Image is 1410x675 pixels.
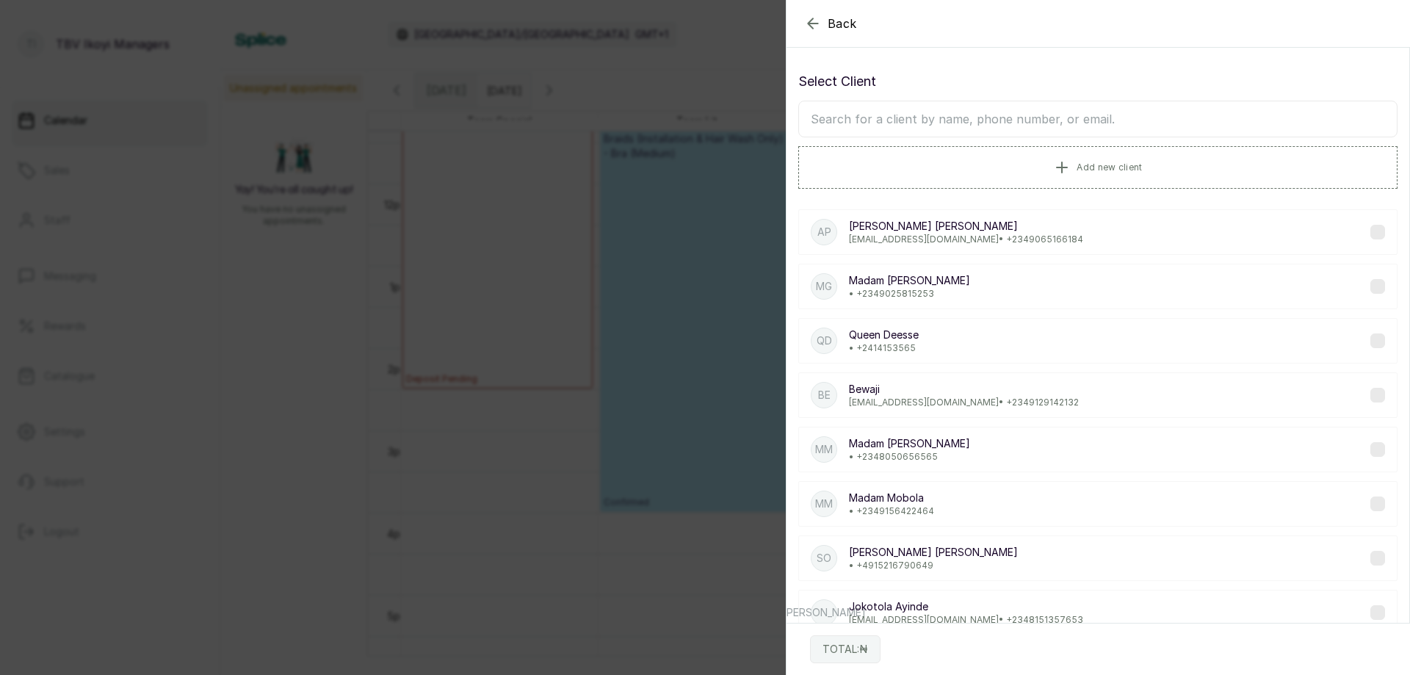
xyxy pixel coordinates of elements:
[783,605,866,620] p: [PERSON_NAME]
[818,388,831,403] p: Be
[849,328,919,342] p: Queen Deesse
[849,614,1083,626] p: [EMAIL_ADDRESS][DOMAIN_NAME] • +234 8151357653
[849,560,1018,571] p: • +49 15216790649
[798,71,1398,92] p: Select Client
[1077,162,1142,173] span: Add new client
[817,333,832,348] p: QD
[816,279,832,294] p: MG
[849,491,934,505] p: Madam Mobola
[798,146,1398,189] button: Add new client
[817,551,831,566] p: SO
[849,599,1083,614] p: Jokotola Ayinde
[849,219,1083,234] p: [PERSON_NAME] [PERSON_NAME]
[822,642,868,657] p: TOTAL: ₦
[849,234,1083,245] p: [EMAIL_ADDRESS][DOMAIN_NAME] • +234 9065166184
[849,397,1079,408] p: [EMAIL_ADDRESS][DOMAIN_NAME] • +234 9129142132
[849,382,1079,397] p: Bewaji
[815,442,833,457] p: Mm
[849,545,1018,560] p: [PERSON_NAME] [PERSON_NAME]
[815,497,833,511] p: MM
[849,273,970,288] p: Madam [PERSON_NAME]
[849,436,970,451] p: Madam [PERSON_NAME]
[828,15,857,32] span: Back
[849,451,970,463] p: • +234 8050656565
[817,225,831,239] p: Ap
[798,101,1398,137] input: Search for a client by name, phone number, or email.
[849,288,970,300] p: • +234 9025815253
[804,15,857,32] button: Back
[849,505,934,517] p: • +234 9156422464
[849,342,919,354] p: • +241 4153565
